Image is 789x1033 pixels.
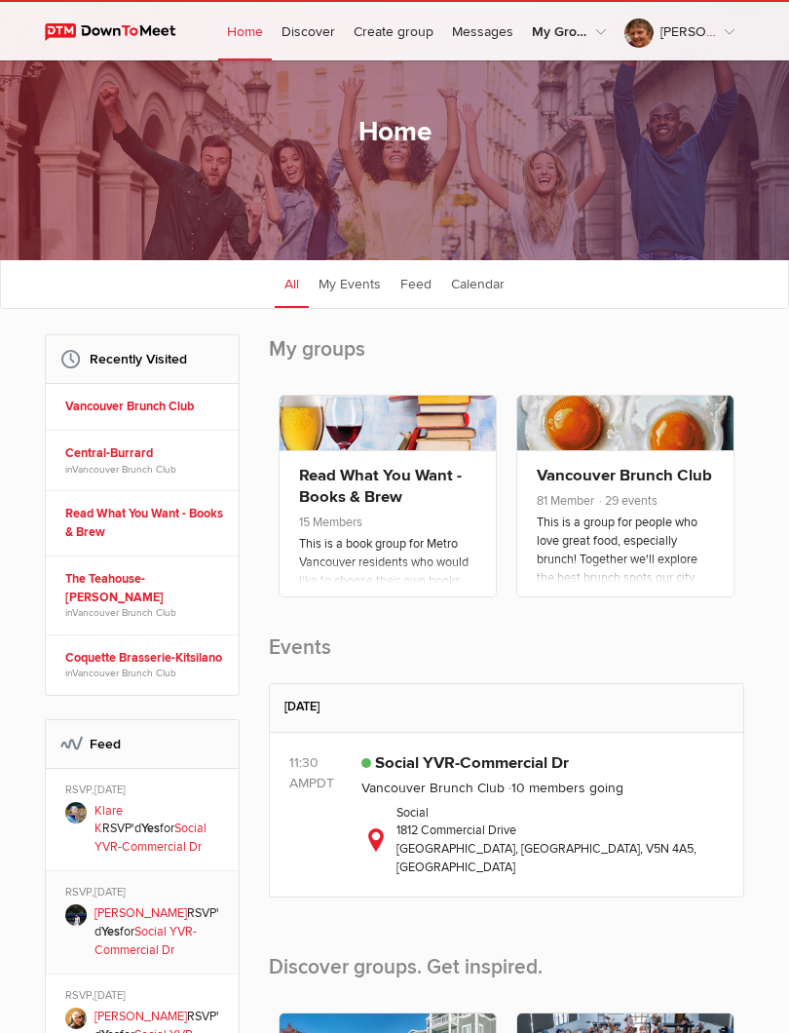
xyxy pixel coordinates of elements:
a: Read What You Want - Books & Brew [65,505,225,542]
h2: Feed [60,720,224,768]
a: Coquette Brasserie-Kitsilano [65,649,225,668]
span: [DATE] [94,886,126,899]
span: in [65,667,225,680]
a: Vancouver Brunch Club [361,780,505,796]
div: RSVP, [65,783,225,802]
h1: Home [358,111,432,152]
a: Klare K [94,803,123,837]
p: RSVP'd for [94,904,225,960]
img: DownToMeet [45,23,194,41]
p: This is a book group for Metro Vancouver residents who would like to choose their own books and t... [299,535,476,632]
a: Calendar [441,259,514,308]
span: [DATE] [94,784,126,796]
span: America/Vancouver [309,775,334,791]
div: RSVP, [65,885,225,904]
a: Vancouver Brunch Club [72,668,176,679]
span: in [65,606,225,620]
a: My Groups [523,2,615,60]
h2: [DATE] [284,684,729,730]
span: 29 events [597,493,657,509]
a: Vancouver Brunch Club [72,464,176,476]
p: RSVP'd for [94,802,225,858]
a: All [275,259,309,308]
h2: Discover groups. Get inspired. [269,921,744,1003]
b: Yes [141,821,160,836]
a: Vancouver Brunch Club [65,398,225,416]
a: Create group [345,2,442,60]
a: Messages [443,2,522,60]
a: Central-Burrard [65,444,225,463]
a: [PERSON_NAME] [94,1009,187,1024]
a: Feed [391,259,441,308]
span: 15 Members [299,515,362,530]
p: This is a group for people who love great food, especially brunch! Together we'll explore the bes... [537,514,714,611]
a: My Events [309,259,391,308]
a: Discover [273,2,344,60]
h2: Events [269,632,744,683]
h2: My groups [269,334,744,385]
a: Home [218,2,272,60]
a: Social YVR-Commercial Dr [375,753,569,773]
div: RSVP, [65,988,225,1008]
a: Vancouver Brunch Club [72,607,176,619]
div: Social 1812 Commercial Drive [GEOGRAPHIC_DATA], [GEOGRAPHIC_DATA], V5N 4A5, [GEOGRAPHIC_DATA] [361,804,724,878]
span: 10 members going [508,780,623,796]
b: Yes [101,924,120,939]
a: [PERSON_NAME] [94,905,187,921]
h2: Recently Visited [60,335,224,383]
div: 11:30 AM [289,752,361,793]
span: 81 Member [537,493,594,509]
a: The Teahouse-[PERSON_NAME] [65,570,225,607]
span: [DATE] [94,989,126,1002]
a: Social YVR-Commercial Dr [94,924,197,958]
a: Vancouver Brunch Club [537,466,712,485]
a: [PERSON_NAME] [616,2,743,60]
span: in [65,463,225,477]
a: Read What You Want - Books & Brew [299,466,462,507]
